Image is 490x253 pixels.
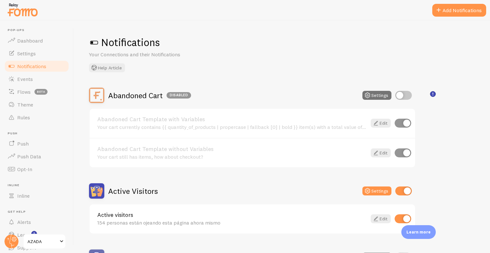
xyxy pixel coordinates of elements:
span: Rules [17,114,30,121]
a: Notifications [4,60,70,73]
span: Get Help [8,210,70,214]
a: Edit [371,148,391,157]
a: Learn [4,228,70,241]
p: Learn more [406,229,431,235]
span: Theme [17,101,33,108]
a: Inline [4,189,70,202]
div: Your cart currently contains {{ quantity_of_products | propercase | fallback [0] | bold }} item(s... [97,124,367,130]
a: Push [4,137,70,150]
div: Disabled [167,92,191,99]
span: Notifications [17,63,46,69]
a: Abandoned Cart Template without Variables [97,146,367,152]
button: Settings [362,186,391,195]
span: Opt-In [17,166,32,172]
svg: <p>Watch New Feature Tutorials!</p> [31,231,37,237]
a: Dashboard [4,34,70,47]
span: Events [17,76,33,82]
a: Theme [4,98,70,111]
h1: Notifications [89,36,475,49]
span: Learn [17,232,30,238]
span: Pop-ups [8,28,70,32]
a: Active visitors [97,212,367,218]
span: Inline [8,183,70,187]
h2: Abandoned Cart [108,91,191,100]
span: Settings [17,50,36,57]
img: Active Visitors [89,183,104,199]
a: AZADA [23,234,66,249]
div: Your cart still has items, how about checkout? [97,154,367,160]
a: Rules [4,111,70,124]
span: AZADA [27,238,58,245]
a: Settings [4,47,70,60]
span: beta [34,89,48,95]
div: Learn more [401,225,436,239]
span: Push [17,140,29,147]
span: Push Data [17,153,41,160]
img: Abandoned Cart [89,88,104,103]
a: Events [4,73,70,85]
a: Flows beta [4,85,70,98]
a: Edit [371,214,391,223]
a: Alerts [4,216,70,228]
svg: <p>🛍️ For Shopify Users</p><p>To use the <strong>Abandoned Cart with Variables</strong> template,... [430,91,436,97]
span: Flows [17,89,31,95]
button: Settings [362,91,391,100]
a: Opt-In [4,163,70,176]
span: Push [8,131,70,136]
a: Push Data [4,150,70,163]
img: fomo-relay-logo-orange.svg [7,2,39,18]
span: Inline [17,193,30,199]
span: Dashboard [17,37,43,44]
div: 154 personas están ojeando esta página ahora mismo [97,220,367,225]
span: Alerts [17,219,31,225]
h2: Active Visitors [108,186,158,196]
a: Abandoned Cart Template with Variables [97,116,367,122]
a: Edit [371,119,391,128]
p: Your Connections and their Notifications [89,51,242,58]
button: Help Article [89,63,125,72]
